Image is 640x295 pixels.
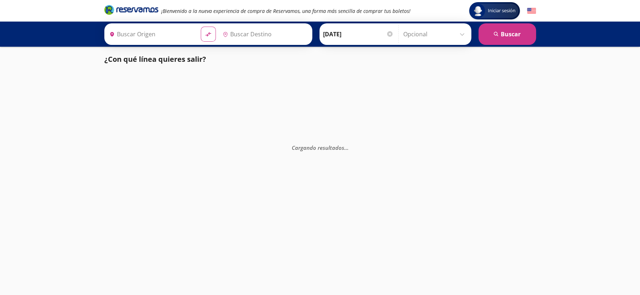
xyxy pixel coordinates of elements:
button: English [527,6,536,15]
span: . [347,144,349,151]
em: Cargando resultados [292,144,349,151]
input: Buscar Origen [106,25,195,43]
span: . [346,144,347,151]
input: Opcional [403,25,468,43]
span: Iniciar sesión [485,7,518,14]
input: Elegir Fecha [323,25,394,43]
span: . [344,144,346,151]
input: Buscar Destino [220,25,308,43]
button: Buscar [478,23,536,45]
a: Brand Logo [104,4,158,17]
p: ¿Con qué línea quieres salir? [104,54,206,65]
em: ¡Bienvenido a la nueva experiencia de compra de Reservamos, una forma más sencilla de comprar tus... [161,8,410,14]
i: Brand Logo [104,4,158,15]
